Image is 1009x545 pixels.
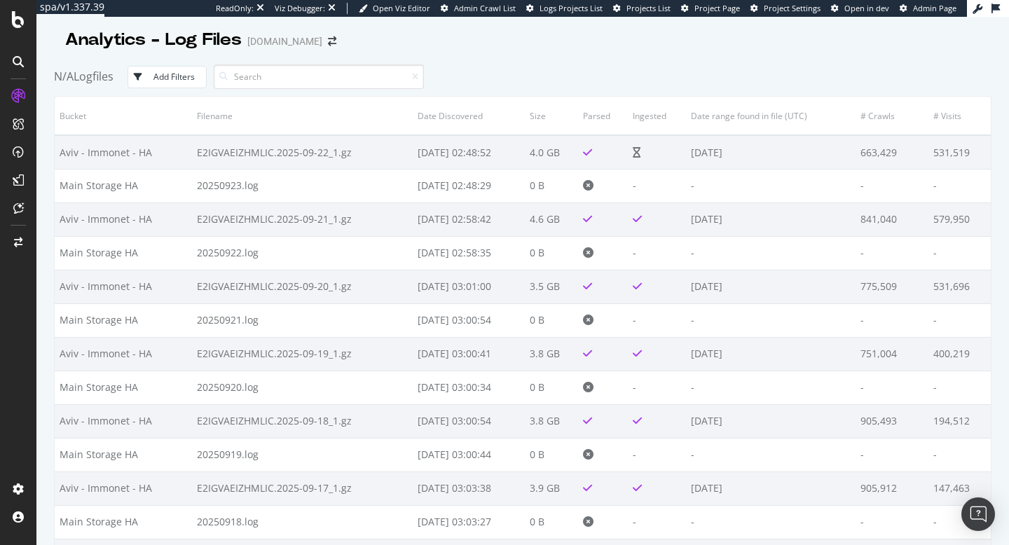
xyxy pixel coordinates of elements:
td: Main Storage HA [55,236,192,270]
td: - [686,438,855,471]
td: E2IGVAEIZHMLIC.2025-09-18_1.gz [192,404,413,438]
td: 4.6 GB [525,202,578,236]
td: - [856,505,929,539]
span: N/A [54,69,74,84]
td: 4.0 GB [525,135,578,169]
td: 751,004 [856,337,929,371]
td: 3.9 GB [525,471,578,505]
td: - [628,169,686,202]
a: Projects List [613,3,671,14]
td: [DATE] 03:00:34 [413,371,525,404]
td: - [686,236,855,270]
th: Parsed [578,97,628,135]
td: [DATE] [686,404,855,438]
td: Aviv - Immonet - HA [55,404,192,438]
td: 0 B [525,371,578,404]
td: - [856,371,929,404]
td: - [856,438,929,471]
td: [DATE] 03:03:27 [413,505,525,539]
a: Open Viz Editor [359,3,430,14]
td: 663,429 [856,135,929,169]
td: Main Storage HA [55,303,192,337]
th: # Visits [928,97,991,135]
td: 20250919.log [192,438,413,471]
td: 3.5 GB [525,270,578,303]
input: Search [214,64,424,89]
span: Projects List [626,3,671,13]
td: - [686,371,855,404]
td: 147,463 [928,471,991,505]
td: [DATE] [686,270,855,303]
button: Add Filters [128,66,207,88]
th: Bucket [55,97,192,135]
td: Aviv - Immonet - HA [55,202,192,236]
td: - [628,236,686,270]
td: - [628,371,686,404]
td: [DATE] [686,337,855,371]
td: 20250920.log [192,371,413,404]
td: Aviv - Immonet - HA [55,337,192,371]
td: - [856,236,929,270]
th: Ingested [628,97,686,135]
td: - [928,169,991,202]
td: 400,219 [928,337,991,371]
td: [DATE] 03:00:41 [413,337,525,371]
td: - [686,505,855,539]
a: Project Settings [750,3,821,14]
td: [DATE] [686,471,855,505]
td: - [928,371,991,404]
th: Date range found in file (UTC) [686,97,855,135]
td: 0 B [525,438,578,471]
th: Filename [192,97,413,135]
td: E2IGVAEIZHMLIC.2025-09-17_1.gz [192,471,413,505]
td: 841,040 [856,202,929,236]
td: 531,519 [928,135,991,169]
td: E2IGVAEIZHMLIC.2025-09-22_1.gz [192,135,413,169]
td: [DATE] 03:00:54 [413,303,525,337]
span: Open Viz Editor [373,3,430,13]
td: - [928,505,991,539]
th: Date Discovered [413,97,525,135]
td: [DATE] [686,202,855,236]
span: Logs Projects List [540,3,603,13]
a: Open in dev [831,3,889,14]
td: 3.8 GB [525,404,578,438]
td: 20250921.log [192,303,413,337]
span: Project Settings [764,3,821,13]
a: Logs Projects List [526,3,603,14]
a: Admin Page [900,3,956,14]
th: Size [525,97,578,135]
td: E2IGVAEIZHMLIC.2025-09-21_1.gz [192,202,413,236]
td: 905,912 [856,471,929,505]
td: 194,512 [928,404,991,438]
td: [DATE] 02:48:52 [413,135,525,169]
span: Project Page [694,3,740,13]
span: Open in dev [844,3,889,13]
td: [DATE] 03:03:38 [413,471,525,505]
div: Analytics - Log Files [65,28,242,52]
td: E2IGVAEIZHMLIC.2025-09-20_1.gz [192,270,413,303]
td: - [628,438,686,471]
td: 3.8 GB [525,337,578,371]
td: - [856,169,929,202]
td: 0 B [525,169,578,202]
td: 20250923.log [192,169,413,202]
td: - [686,303,855,337]
td: Aviv - Immonet - HA [55,270,192,303]
td: 20250918.log [192,505,413,539]
td: [DATE] 02:58:42 [413,202,525,236]
div: Add Filters [153,71,195,83]
td: Aviv - Immonet - HA [55,135,192,169]
td: 531,696 [928,270,991,303]
td: [DATE] 03:00:54 [413,404,525,438]
td: Main Storage HA [55,169,192,202]
a: Project Page [681,3,740,14]
td: - [928,303,991,337]
td: Aviv - Immonet - HA [55,471,192,505]
td: 579,950 [928,202,991,236]
td: [DATE] 02:58:35 [413,236,525,270]
td: - [628,303,686,337]
td: 20250922.log [192,236,413,270]
span: Admin Page [913,3,956,13]
div: Open Intercom Messenger [961,497,995,531]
